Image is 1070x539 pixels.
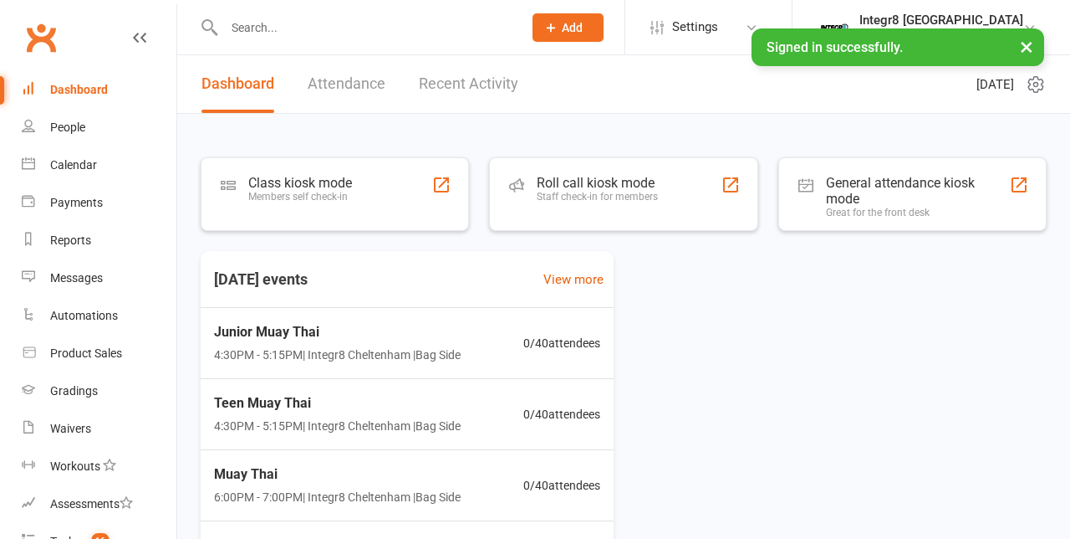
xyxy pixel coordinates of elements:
[50,346,122,360] div: Product Sales
[248,175,352,191] div: Class kiosk mode
[22,184,176,222] a: Payments
[50,196,103,209] div: Payments
[419,55,518,113] a: Recent Activity
[22,297,176,335] a: Automations
[22,146,176,184] a: Calendar
[543,269,604,290] a: View more
[214,417,461,435] span: 4:30PM - 5:15PM | Integr8 Cheltenham | Bag Side
[859,13,1023,28] div: Integr8 [GEOGRAPHIC_DATA]
[22,372,176,410] a: Gradings
[214,321,461,343] span: Junior Muay Thai
[50,121,85,134] div: People
[523,405,600,423] span: 0 / 40 attendees
[50,497,133,511] div: Assessments
[219,16,511,39] input: Search...
[50,83,108,96] div: Dashboard
[22,335,176,372] a: Product Sales
[22,222,176,259] a: Reports
[248,191,352,203] div: Members self check-in
[20,17,62,59] a: Clubworx
[22,485,176,523] a: Assessments
[22,109,176,146] a: People
[859,28,1023,43] div: Integr8 [GEOGRAPHIC_DATA]
[826,175,1010,207] div: General attendance kiosk mode
[1011,28,1042,64] button: ×
[672,8,718,46] span: Settings
[50,384,98,398] div: Gradings
[523,334,600,352] span: 0 / 40 attendees
[50,234,91,247] div: Reports
[50,459,100,473] div: Workouts
[562,21,583,34] span: Add
[537,191,658,203] div: Staff check-in for members
[976,74,1014,95] span: [DATE]
[767,39,903,55] span: Signed in successfully.
[22,410,176,448] a: Waivers
[826,207,1010,218] div: Great for the front desk
[201,55,274,113] a: Dashboard
[50,271,103,285] div: Messages
[50,422,91,435] div: Waivers
[214,464,461,485] span: Muay Thai
[214,393,461,414] span: Teen Muay Thai
[50,309,118,322] div: Automations
[523,476,600,495] span: 0 / 40 attendees
[214,346,461,364] span: 4:30PM - 5:15PM | Integr8 Cheltenham | Bag Side
[214,488,461,506] span: 6:00PM - 7:00PM | Integr8 Cheltenham | Bag Side
[537,175,658,191] div: Roll call kiosk mode
[532,13,604,42] button: Add
[22,71,176,109] a: Dashboard
[308,55,385,113] a: Attendance
[22,448,176,485] a: Workouts
[201,264,321,295] h3: [DATE] events
[50,158,97,172] div: Calendar
[818,11,851,44] img: thumb_image1744271085.png
[22,259,176,297] a: Messages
